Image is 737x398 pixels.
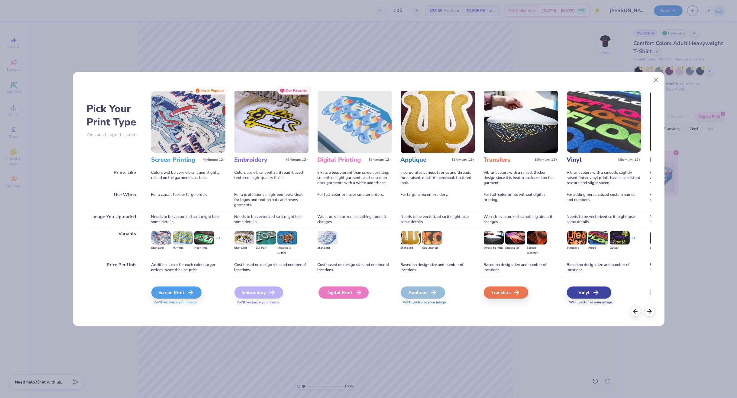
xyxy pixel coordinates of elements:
h2: Pick Your Print Type [86,102,142,129]
h3: Digital Printing [318,156,367,164]
h3: Applique [401,156,450,164]
div: Needs to be vectorized so it might lose some details [650,211,724,228]
div: When you want to add a shine to the design that stands out on the garment. [650,189,724,211]
div: Sublimated [422,245,442,251]
img: Standard [650,231,670,244]
div: Flock [588,245,608,251]
div: Won't be vectorized so nothing about it changes [484,211,558,228]
img: Applique [401,91,475,153]
div: Supacolor [505,245,525,251]
span: Minimum: 12+ [203,158,225,162]
div: + 1 [631,236,635,246]
img: Glitter [610,231,630,244]
span: Minimum: 12+ [619,158,641,162]
div: Foil [650,286,694,299]
img: Flock [588,231,608,244]
img: Screen Printing [151,91,225,153]
p: You can change this later. [86,132,142,137]
div: Standard [318,245,338,251]
div: Based on design size and number of locations. [650,259,724,276]
div: For a classic look or large order. [151,189,225,211]
span: We'll vectorize your image. [650,300,724,305]
div: Metallic & Glitter [277,245,297,256]
img: Puff Ink [173,231,193,244]
div: Digital Print [318,286,369,299]
img: Embroidery [234,91,309,153]
div: Won't be vectorized so nothing about it changes [318,211,392,228]
div: Foil prints have a shiny, metallic finish with a smooth, slightly raised surface for a luxurious ... [650,167,724,189]
div: For adding personalized custom names and numbers. [567,189,641,211]
img: Vinyl [567,91,641,153]
div: Needs to be vectorized so it might lose some details [234,211,309,228]
span: Minimum: 12+ [452,158,475,162]
span: Our Favorite [286,89,308,93]
img: Screen Transfer [527,231,547,244]
span: We'll vectorize your image. [567,300,641,305]
img: Standard [567,231,587,244]
div: Additional cost for each color; larger orders lower the unit price. [151,259,225,276]
div: Standard [234,245,254,251]
div: Vibrant colors with a smooth, slightly raised finish; vinyl prints have a consistent texture and ... [567,167,641,189]
h3: Embroidery [234,156,284,164]
img: Supacolor [505,231,525,244]
div: Standard [650,245,670,251]
div: Colors are vibrant with a thread-based textured, high-quality finish. [234,167,309,189]
img: Metallic & Glitter [277,231,297,244]
span: Minimum: 12+ [535,158,558,162]
div: Based on design size and number of locations. [401,259,475,276]
div: Cost based on design size and number of locations. [234,259,309,276]
h3: Transfers [484,156,533,164]
img: Digital Printing [318,91,392,153]
div: Needs to be vectorized so it might lose some details [567,211,641,228]
h3: Screen Printing [151,156,201,164]
span: Minimum: 12+ [286,158,309,162]
div: For a professional, high-end look; ideal for logos and text on hats and heavy garments. [234,189,309,211]
div: Direct-to-film [484,245,504,251]
div: Vinyl [567,286,611,299]
div: Screen Print [151,286,202,299]
div: + 3 [216,236,220,246]
div: Transfers [484,286,528,299]
span: We'll vectorize your image. [151,300,225,305]
img: Standard [234,231,254,244]
button: Close [650,74,662,86]
h3: Foil [650,156,699,164]
div: Incorporates various fabrics and threads for a raised, multi-dimensional, textured look. [401,167,475,189]
div: For full-color prints or smaller orders. [318,189,392,211]
span: We'll vectorize your image. [401,300,475,305]
span: We'll vectorize your image. [234,300,309,305]
span: Most Popular [202,89,225,93]
img: Standard [151,231,171,244]
img: Neon Ink [194,231,214,244]
div: Vibrant colors with a raised, thicker design since it is heat transferred on the garment. [484,167,558,189]
div: For full-color prints without digital printing. [484,189,558,211]
img: 3D Puff [256,231,276,244]
div: 3D Puff [256,245,276,251]
div: Cost based on design size and number of locations. [318,259,392,276]
div: Screen Transfer [527,245,547,256]
img: Sublimated [422,231,442,244]
div: Based on design size and number of locations. [484,259,558,276]
div: Embroidery [234,286,283,299]
div: Applique [401,286,445,299]
div: Standard [151,245,171,251]
div: Neon Ink [194,245,214,251]
div: Inks are less vibrant than screen printing; smooth on light garments and raised on dark garments ... [318,167,392,189]
div: Image You Uploaded [86,211,142,228]
div: Based on design size and number of locations. [567,259,641,276]
span: Minimum: 12+ [369,158,392,162]
div: Price Per Unit [86,259,142,276]
img: Foil [650,91,724,153]
div: For large-area embroidery. [401,189,475,211]
h3: Vinyl [567,156,616,164]
img: Standard [401,231,421,244]
div: Colors will be very vibrant and slightly raised on the garment's surface. [151,167,225,189]
div: Prints Like [86,167,142,189]
img: Transfers [484,91,558,153]
img: Standard [318,231,338,244]
div: Standard [401,245,421,251]
img: Direct-to-film [484,231,504,244]
div: Glitter [610,245,630,251]
div: Use When [86,189,142,211]
div: Variants [86,228,142,259]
